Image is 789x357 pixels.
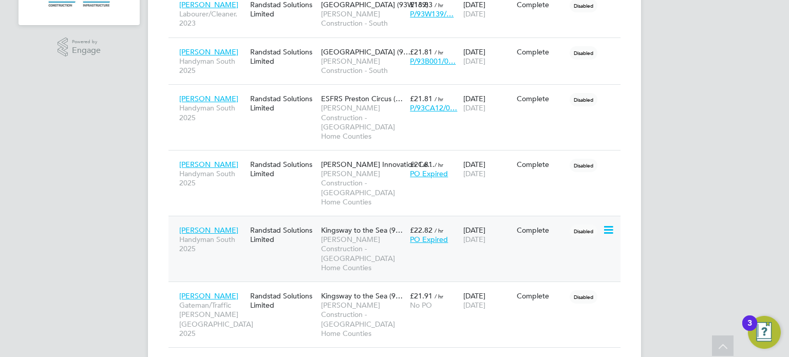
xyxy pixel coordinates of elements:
span: £21.81 [410,94,433,103]
span: [GEOGRAPHIC_DATA] (9… [321,47,410,57]
span: [PERSON_NAME] Construction - South [321,9,405,28]
span: [PERSON_NAME] Construction - [GEOGRAPHIC_DATA] Home Counties [321,300,405,338]
span: [DATE] [463,103,485,112]
span: £21.81 [410,47,433,57]
span: Disabled [570,224,597,238]
span: [DATE] [463,300,485,310]
span: £21.81 [410,160,433,169]
span: [PERSON_NAME] Innovation Ce… [321,160,435,169]
span: Kingsway to the Sea (9… [321,226,403,235]
span: No PO [410,300,432,310]
div: [DATE] [461,89,514,118]
span: [PERSON_NAME] Construction - [GEOGRAPHIC_DATA] Home Counties [321,235,405,272]
span: / hr [435,161,443,168]
a: [PERSON_NAME]Handyman South 2025Randstad Solutions Limited[GEOGRAPHIC_DATA] (9…[PERSON_NAME] Cons... [177,42,621,50]
div: Randstad Solutions Limited [248,286,318,315]
div: Complete [517,291,565,300]
span: Disabled [570,159,597,172]
span: £21.91 [410,291,433,300]
span: PO Expired [410,235,448,244]
span: [PERSON_NAME] Construction - South [321,57,405,75]
span: / hr [435,48,443,56]
span: / hr [435,1,443,9]
span: Handyman South 2025 [179,169,245,187]
a: [PERSON_NAME]Gateman/Traffic [PERSON_NAME] [GEOGRAPHIC_DATA] 2025Randstad Solutions LimitedKingsw... [177,286,621,294]
span: [DATE] [463,169,485,178]
span: [PERSON_NAME] [179,47,238,57]
span: P/93W139/… [410,9,454,18]
span: [PERSON_NAME] [179,291,238,300]
div: Complete [517,160,565,169]
div: Complete [517,94,565,103]
a: [PERSON_NAME]Handyman South 2025Randstad Solutions Limited[PERSON_NAME] Innovation Ce…[PERSON_NAM... [177,154,621,163]
span: £22.82 [410,226,433,235]
span: Disabled [570,290,597,304]
span: Engage [72,46,101,55]
span: Handyman South 2025 [179,103,245,122]
div: Randstad Solutions Limited [248,42,318,71]
div: [DATE] [461,42,514,71]
div: [DATE] [461,220,514,249]
span: [PERSON_NAME] [179,226,238,235]
span: [PERSON_NAME] Construction - [GEOGRAPHIC_DATA] Home Counties [321,169,405,206]
span: [PERSON_NAME] Construction - [GEOGRAPHIC_DATA] Home Counties [321,103,405,141]
div: 3 [747,323,752,336]
span: Disabled [570,93,597,106]
button: Open Resource Center, 3 new notifications [748,316,781,349]
span: / hr [435,227,443,234]
span: Handyman South 2025 [179,235,245,253]
div: Complete [517,47,565,57]
a: [PERSON_NAME]Handyman South 2025Randstad Solutions LimitedESFRS Preston Circus (…[PERSON_NAME] Co... [177,88,621,97]
span: Kingsway to the Sea (9… [321,291,403,300]
span: [PERSON_NAME] [179,160,238,169]
div: [DATE] [461,155,514,183]
div: Randstad Solutions Limited [248,155,318,183]
span: [DATE] [463,235,485,244]
a: Powered byEngage [58,37,101,57]
span: Gateman/Traffic [PERSON_NAME] [GEOGRAPHIC_DATA] 2025 [179,300,245,338]
span: Powered by [72,37,101,46]
div: [DATE] [461,286,514,315]
span: P/93CA12/0… [410,103,457,112]
div: Randstad Solutions Limited [248,220,318,249]
span: [PERSON_NAME] [179,94,238,103]
span: / hr [435,95,443,103]
span: PO Expired [410,169,448,178]
span: Handyman South 2025 [179,57,245,75]
span: ESFRS Preston Circus (… [321,94,403,103]
span: P/93B001/0… [410,57,456,66]
a: [PERSON_NAME]Handyman South 2025Randstad Solutions LimitedKingsway to the Sea (9…[PERSON_NAME] Co... [177,220,621,229]
span: Disabled [570,46,597,60]
span: [DATE] [463,57,485,66]
span: / hr [435,292,443,300]
span: [DATE] [463,9,485,18]
div: Randstad Solutions Limited [248,89,318,118]
span: Labourer/Cleaner. 2023 [179,9,245,28]
div: Complete [517,226,565,235]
